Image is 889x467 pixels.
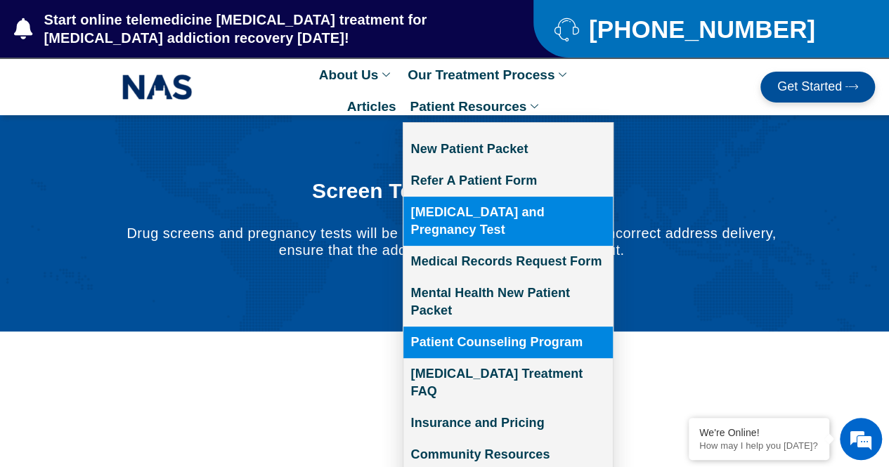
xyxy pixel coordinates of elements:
a: Insurance and Pricing [403,407,613,439]
p: Drug screens and pregnancy tests will be mailed to your home. To avoid incorrect address delivery... [114,225,789,258]
div: Minimize live chat window [231,7,264,41]
p: How may I help you today? [699,440,819,451]
div: Chat with us now [94,74,257,92]
a: [MEDICAL_DATA] and Pregnancy Test [403,197,613,246]
img: NAS_email_signature-removebg-preview.png [122,71,193,103]
span: Get Started [777,80,842,94]
span: We're online! [82,143,194,284]
a: Get Started [760,72,875,103]
a: Start online telemedicine [MEDICAL_DATA] treatment for [MEDICAL_DATA] addiction recovery [DATE]! [14,11,477,47]
div: Navigation go back [15,72,37,93]
h1: Screen Tests Request Form [114,178,789,204]
a: Medical Records Request Form [403,246,613,277]
a: [MEDICAL_DATA] Treatment FAQ [403,358,613,407]
a: About Us [312,59,401,91]
span: [PHONE_NUMBER] [585,20,815,38]
a: Articles [340,91,403,122]
div: We're Online! [699,427,819,438]
a: New Patient Packet [403,133,613,165]
a: Our Treatment Process [401,59,577,91]
a: [PHONE_NUMBER] [554,17,854,41]
a: Patient Resources [403,91,549,122]
a: Refer A Patient Form [403,165,613,197]
a: Mental Health New Patient Packet [403,277,613,327]
a: Patient Counseling Program [403,327,613,358]
span: Start online telemedicine [MEDICAL_DATA] treatment for [MEDICAL_DATA] addiction recovery [DATE]! [41,11,478,47]
textarea: Type your message and hit 'Enter' [7,315,268,364]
